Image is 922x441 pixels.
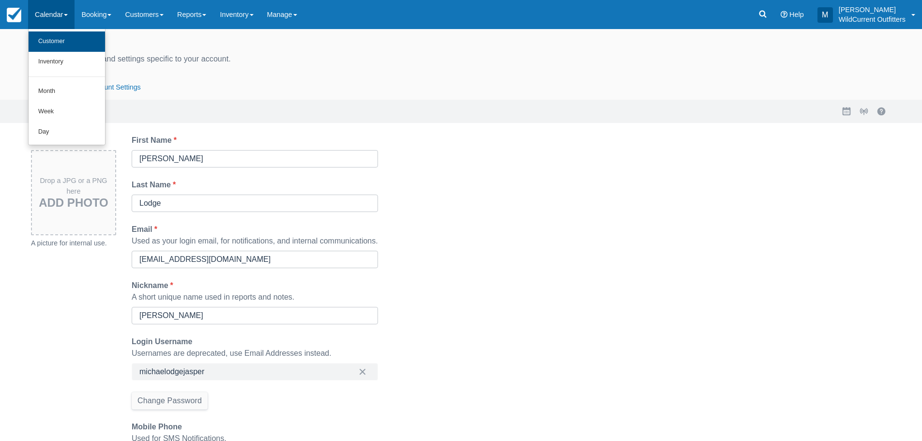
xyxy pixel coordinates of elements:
p: WildCurrent Outfitters [839,15,906,24]
span: Help [789,11,804,18]
div: A short unique name used in reports and notes. [132,291,378,303]
h3: Add Photo [36,197,111,209]
label: Email [132,224,161,235]
div: Usernames are deprecated, use Email Addresses instead. [132,348,378,359]
span: Used as your login email, for notifications, and internal communications. [132,237,378,245]
div: M [817,7,833,23]
label: Nickname [132,280,177,291]
label: First Name [132,135,181,146]
p: [PERSON_NAME] [839,5,906,15]
i: Help [781,11,787,18]
ul: Calendar [28,29,106,145]
label: Last Name [132,179,180,191]
div: A picture for internal use. [31,237,116,249]
button: Change Password [132,392,208,410]
label: Login Username [132,336,196,348]
a: Inventory [29,52,105,72]
img: checkfront-main-nav-mini-logo.png [7,8,21,22]
button: Account Settings [83,76,147,99]
div: Manage your profile and settings specific to your account. [31,53,891,65]
div: Profile [31,35,891,51]
div: Drop a JPG or a PNG here [32,176,115,210]
label: Mobile Phone [132,421,186,433]
a: Month [29,81,105,102]
a: Customer [29,31,105,52]
a: Day [29,122,105,142]
a: Week [29,102,105,122]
